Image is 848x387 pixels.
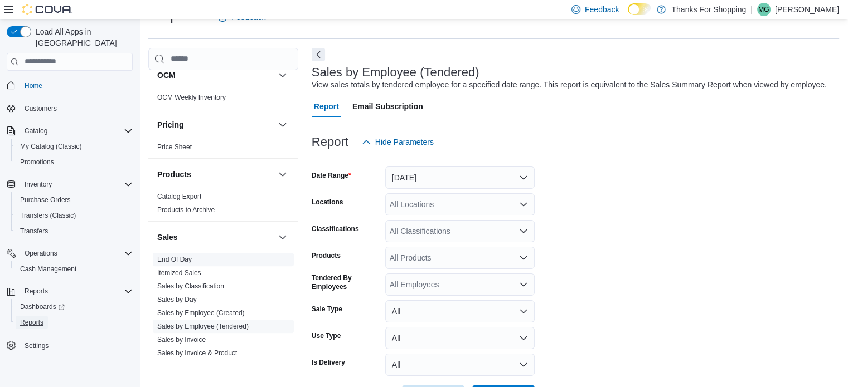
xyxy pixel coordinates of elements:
[157,256,192,263] a: End Of Day
[20,195,71,204] span: Purchase Orders
[312,79,827,91] div: View sales totals by tendered employee for a specified date range. This report is equivalent to t...
[157,349,237,357] a: Sales by Invoice & Product
[312,198,343,207] label: Locations
[357,131,438,153] button: Hide Parameters
[148,140,298,158] div: Pricing
[20,101,133,115] span: Customers
[148,91,298,109] div: OCM
[16,209,133,222] span: Transfers (Classic)
[2,246,137,261] button: Operations
[276,168,289,181] button: Products
[157,282,224,290] a: Sales by Classification
[157,336,206,344] a: Sales by Invoice
[16,155,59,169] a: Promotions
[519,200,528,209] button: Open list of options
[312,331,341,340] label: Use Type
[25,287,48,296] span: Reports
[16,224,133,238] span: Transfers
[385,300,535,322] button: All
[157,169,191,180] h3: Products
[25,180,52,189] span: Inventory
[20,302,65,311] span: Dashboards
[352,95,423,117] span: Email Subscription
[2,177,137,192] button: Inventory
[16,300,69,313] a: Dashboards
[16,155,133,169] span: Promotions
[11,261,137,277] button: Cash Management
[312,251,341,260] label: Products
[2,123,137,139] button: Catalog
[11,154,137,170] button: Promotions
[157,119,183,130] h3: Pricing
[22,4,72,15] img: Cova
[16,193,75,207] a: Purchase Orders
[157,269,201,277] a: Itemized Sales
[20,102,61,115] a: Customers
[25,126,47,135] span: Catalog
[16,316,133,329] span: Reports
[157,232,178,243] h3: Sales
[758,3,769,16] span: MG
[20,338,133,352] span: Settings
[20,79,133,92] span: Home
[20,178,133,191] span: Inventory
[2,100,137,116] button: Customers
[25,104,57,113] span: Customers
[157,308,245,317] span: Sales by Employee (Created)
[385,354,535,376] button: All
[671,3,746,16] p: Thanks For Shopping
[20,124,133,138] span: Catalog
[157,93,226,102] span: OCM Weekly Inventory
[11,192,137,208] button: Purchase Orders
[16,316,48,329] a: Reports
[157,70,274,81] button: OCM
[16,193,133,207] span: Purchase Orders
[157,268,201,277] span: Itemized Sales
[312,224,359,233] label: Classifications
[157,335,206,344] span: Sales by Invoice
[7,73,133,383] nav: Complex example
[276,68,289,82] button: OCM
[750,3,753,16] p: |
[157,232,274,243] button: Sales
[157,192,201,201] span: Catalog Export
[20,318,43,327] span: Reports
[16,140,133,153] span: My Catalog (Classic)
[157,94,226,101] a: OCM Weekly Inventory
[20,339,53,352] a: Settings
[2,77,137,94] button: Home
[20,285,52,298] button: Reports
[775,3,839,16] p: [PERSON_NAME]
[20,124,52,138] button: Catalog
[628,3,651,15] input: Dark Mode
[312,273,381,291] label: Tendered By Employees
[16,262,81,276] a: Cash Management
[312,48,325,61] button: Next
[157,255,192,264] span: End Of Day
[157,206,215,214] a: Products to Archive
[519,227,528,236] button: Open list of options
[585,4,619,15] span: Feedback
[312,358,345,367] label: Is Delivery
[20,247,62,260] button: Operations
[16,209,80,222] a: Transfers (Classic)
[20,211,76,220] span: Transfers (Classic)
[20,178,56,191] button: Inventory
[157,169,274,180] button: Products
[312,171,351,180] label: Date Range
[314,95,339,117] span: Report
[25,249,57,258] span: Operations
[157,70,176,81] h3: OCM
[16,140,86,153] a: My Catalog (Classic)
[157,349,237,357] span: Sales by Invoice & Product
[2,283,137,299] button: Reports
[20,247,133,260] span: Operations
[16,224,52,238] a: Transfers
[20,158,54,166] span: Promotions
[375,136,434,148] span: Hide Parameters
[157,296,197,303] a: Sales by Day
[157,309,245,317] a: Sales by Employee (Created)
[148,190,298,221] div: Products
[157,143,192,151] a: Price Sheet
